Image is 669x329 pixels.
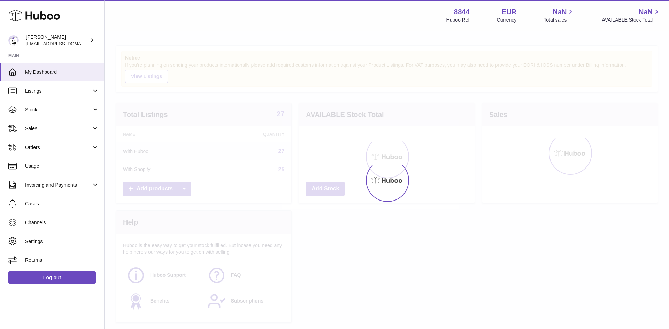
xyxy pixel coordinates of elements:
strong: EUR [502,7,516,17]
span: My Dashboard [25,69,99,76]
strong: 8844 [454,7,470,17]
span: Settings [25,238,99,245]
span: Sales [25,125,92,132]
span: Total sales [544,17,575,23]
span: Returns [25,257,99,264]
span: AVAILABLE Stock Total [602,17,661,23]
img: internalAdmin-8844@internal.huboo.com [8,35,19,46]
span: Stock [25,107,92,113]
span: NaN [553,7,567,17]
span: Cases [25,201,99,207]
span: [EMAIL_ADDRESS][DOMAIN_NAME] [26,41,102,46]
span: Invoicing and Payments [25,182,92,188]
a: Log out [8,271,96,284]
span: NaN [639,7,653,17]
span: Usage [25,163,99,170]
div: [PERSON_NAME] [26,34,89,47]
a: NaN Total sales [544,7,575,23]
div: Huboo Ref [446,17,470,23]
a: NaN AVAILABLE Stock Total [602,7,661,23]
span: Orders [25,144,92,151]
span: Channels [25,219,99,226]
span: Listings [25,88,92,94]
div: Currency [497,17,517,23]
